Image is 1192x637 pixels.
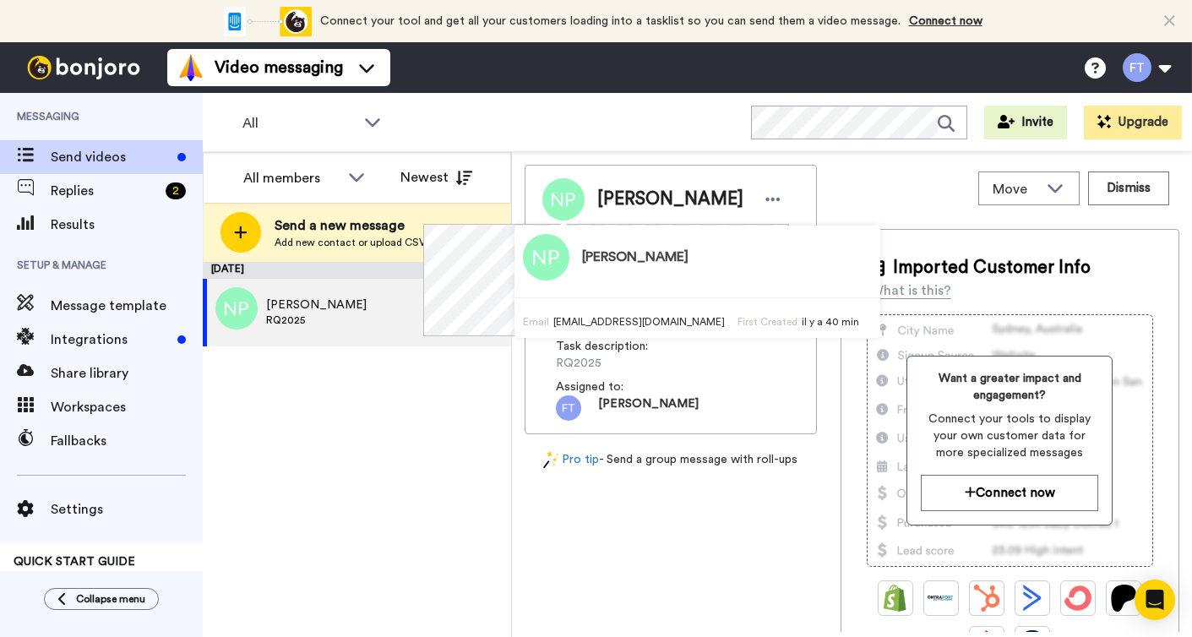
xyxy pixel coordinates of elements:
[556,355,716,372] span: RQ2025
[973,585,1000,612] img: Hubspot
[51,215,203,235] span: Results
[556,338,674,355] span: Task description :
[215,287,258,329] img: np.png
[275,236,426,249] span: Add new contact or upload CSV
[921,411,1098,461] span: Connect your tools to display your own customer data for more specialized messages
[928,585,955,612] img: Ontraport
[51,147,171,167] span: Send videos
[51,181,159,201] span: Replies
[51,363,203,384] span: Share library
[44,588,159,610] button: Collapse menu
[582,250,689,265] h3: [PERSON_NAME]
[597,187,743,212] span: [PERSON_NAME]
[738,317,797,327] span: First Created
[870,280,951,301] div: What is this?
[51,397,203,417] span: Workspaces
[275,215,426,236] span: Send a new message
[993,179,1038,199] span: Move
[51,431,203,451] span: Fallbacks
[553,317,725,327] span: [EMAIL_ADDRESS][DOMAIN_NAME]
[215,56,343,79] span: Video messaging
[203,262,511,279] div: [DATE]
[523,317,549,327] span: Email
[166,182,186,199] div: 2
[1110,585,1137,612] img: Patreon
[266,297,367,313] span: [PERSON_NAME]
[320,15,901,27] span: Connect your tool and get all your customers loading into a tasklist so you can send them a video...
[1088,171,1169,205] button: Dismiss
[1064,585,1091,612] img: ConvertKit
[388,161,485,194] button: Newest
[14,556,135,568] span: QUICK START GUIDE
[598,395,699,421] span: [PERSON_NAME]
[266,313,367,327] span: RQ2025
[909,15,982,27] a: Connect now
[556,378,674,395] span: Assigned to:
[882,585,909,612] img: Shopify
[1084,106,1182,139] button: Upgrade
[51,329,171,350] span: Integrations
[984,106,1067,139] button: Invite
[542,178,585,220] img: Image of Nicolas Paquin
[893,255,1091,280] span: Imported Customer Info
[802,317,859,327] span: il y a 40 min
[921,475,1098,511] button: Connect now
[523,234,569,280] img: Image of Nicolas Paquin
[51,499,203,520] span: Settings
[543,451,599,469] a: Pro tip
[51,296,203,316] span: Message template
[921,370,1098,404] span: Want a greater impact and engagement?
[76,592,145,606] span: Collapse menu
[243,168,340,188] div: All members
[1019,585,1046,612] img: ActiveCampaign
[1135,580,1175,620] div: Open Intercom Messenger
[543,451,558,469] img: magic-wand.svg
[242,113,356,133] span: All
[525,451,817,469] div: - Send a group message with roll-ups
[219,7,312,36] div: animation
[556,395,581,421] img: ft.png
[177,54,204,81] img: vm-color.svg
[20,56,147,79] img: bj-logo-header-white.svg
